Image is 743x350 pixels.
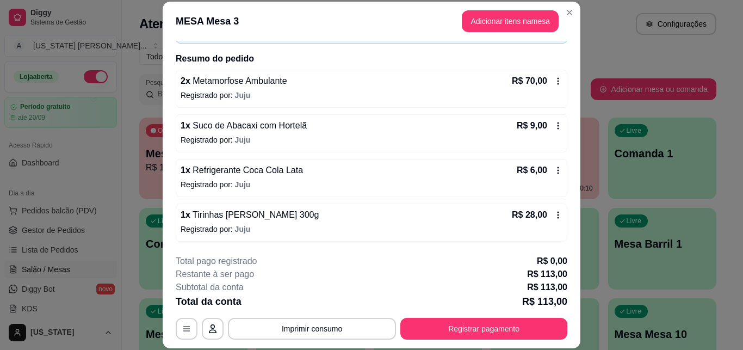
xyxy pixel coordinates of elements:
p: R$ 113,00 [527,268,567,281]
span: Suco de Abacaxi com Hortelã [190,121,307,130]
p: R$ 113,00 [527,281,567,294]
p: Registrado por: [181,179,562,190]
header: MESA Mesa 3 [163,2,580,41]
span: Juju [235,180,251,189]
p: 1 x [181,208,319,222]
span: Metamorfose Ambulante [190,76,287,85]
p: R$ 9,00 [517,119,547,132]
span: Tirinhas [PERSON_NAME] 300g [190,210,319,219]
p: Registrado por: [181,90,562,101]
p: Subtotal da conta [176,281,244,294]
p: R$ 70,00 [512,75,547,88]
p: Total pago registrado [176,255,257,268]
h2: Resumo do pedido [176,52,567,65]
button: Registrar pagamento [400,318,567,340]
p: 1 x [181,119,307,132]
p: R$ 0,00 [537,255,567,268]
button: Imprimir consumo [228,318,396,340]
p: Registrado por: [181,134,562,145]
span: Juju [235,91,251,100]
span: Refrigerante Coca Cola Lata [190,165,303,175]
p: Restante à ser pago [176,268,254,281]
p: R$ 28,00 [512,208,547,222]
span: Juju [235,136,251,144]
p: Registrado por: [181,224,562,235]
span: Juju [235,225,251,234]
button: Adicionar itens namesa [462,10,559,32]
button: Close [561,4,578,21]
p: R$ 6,00 [517,164,547,177]
p: Total da conta [176,294,242,309]
p: 2 x [181,75,287,88]
p: R$ 113,00 [522,294,567,309]
p: 1 x [181,164,303,177]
